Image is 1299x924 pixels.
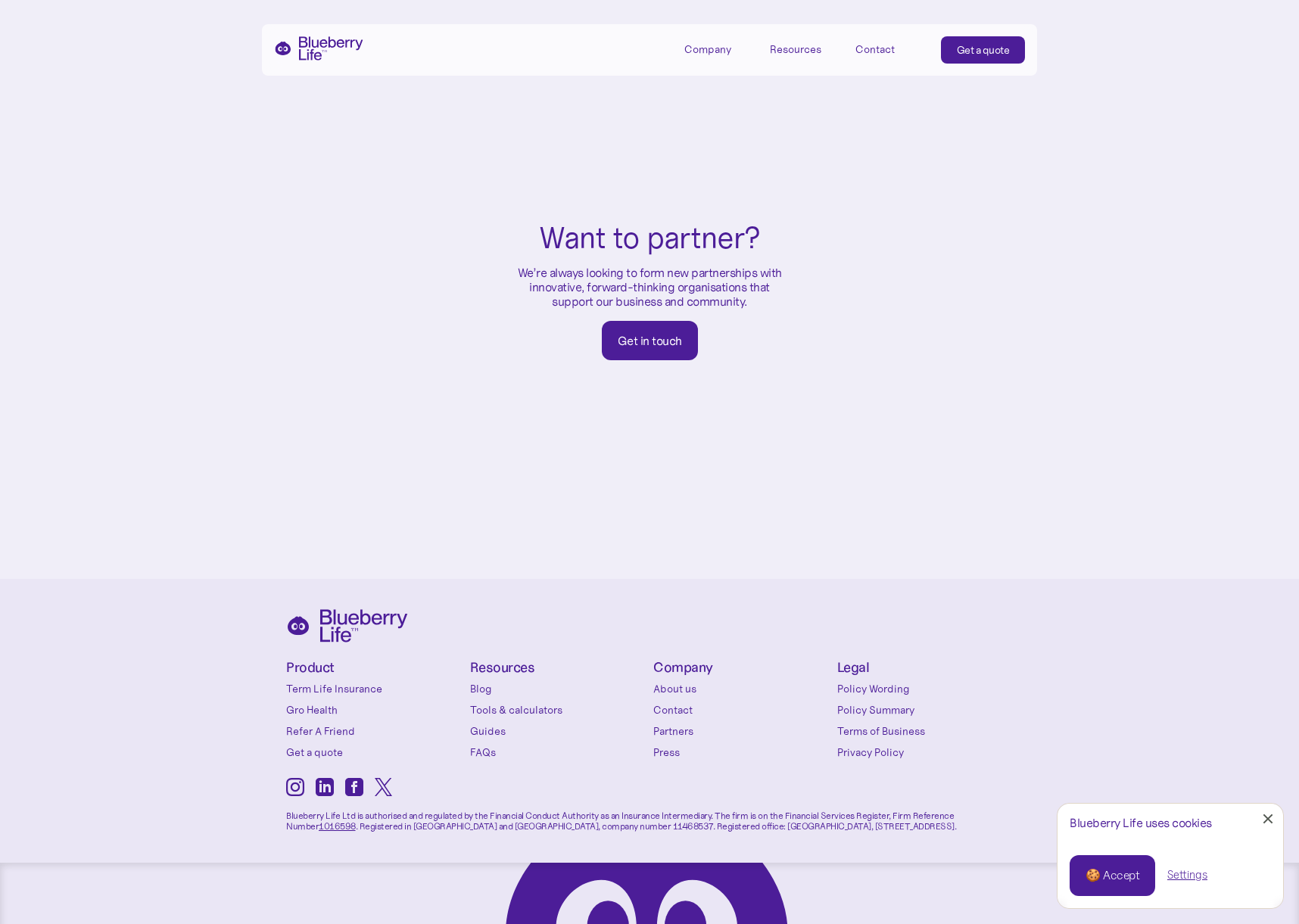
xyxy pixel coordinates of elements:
p: Blueberry Life Ltd is authorised and regulated by the Financial Conduct Authority as an Insurance... [286,800,1013,832]
div: Blueberry Life uses cookies [1070,816,1271,830]
h2: Want to partner? [539,222,760,254]
div: Company [684,36,752,61]
a: 1016598 [319,820,356,832]
a: FAQs [470,745,646,760]
div: Resources [770,43,821,56]
a: Privacy Policy [837,745,1014,760]
a: About us [653,681,830,696]
a: Close Cookie Popup [1253,804,1283,834]
div: Get in touch [618,333,682,348]
div: Close Cookie Popup [1268,819,1269,820]
a: Policy Wording [837,681,1014,696]
a: 🍪 Accept [1070,855,1155,896]
a: Refer A Friend [286,723,463,739]
a: Press [653,745,830,760]
h4: Company [653,661,830,675]
p: We’re always looking to form new partnerships with innovative, forward-thinking organisations tha... [513,266,786,310]
div: 🍪 Accept [1086,867,1139,884]
a: Tools & calculators [470,702,646,717]
a: Contact [653,702,830,717]
a: Contact [855,36,924,61]
h4: Product [286,661,463,675]
a: Guides [470,723,646,739]
div: Get a quote [957,42,1010,58]
a: home [274,36,363,61]
a: Get in touch [602,321,698,360]
a: Partners [653,723,830,739]
a: Blog [470,681,646,696]
a: Get a quote [941,36,1026,64]
a: Settings [1167,867,1207,883]
div: Contact [855,43,895,56]
a: Gro Health [286,702,463,717]
div: Resources [770,36,838,61]
div: Company [684,43,731,56]
a: Get a quote [286,745,463,760]
h4: Resources [470,661,646,675]
a: Terms of Business [837,723,1014,739]
h4: Legal [837,661,1014,675]
a: Term Life Insurance [286,681,463,696]
a: Policy Summary [837,702,1014,717]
